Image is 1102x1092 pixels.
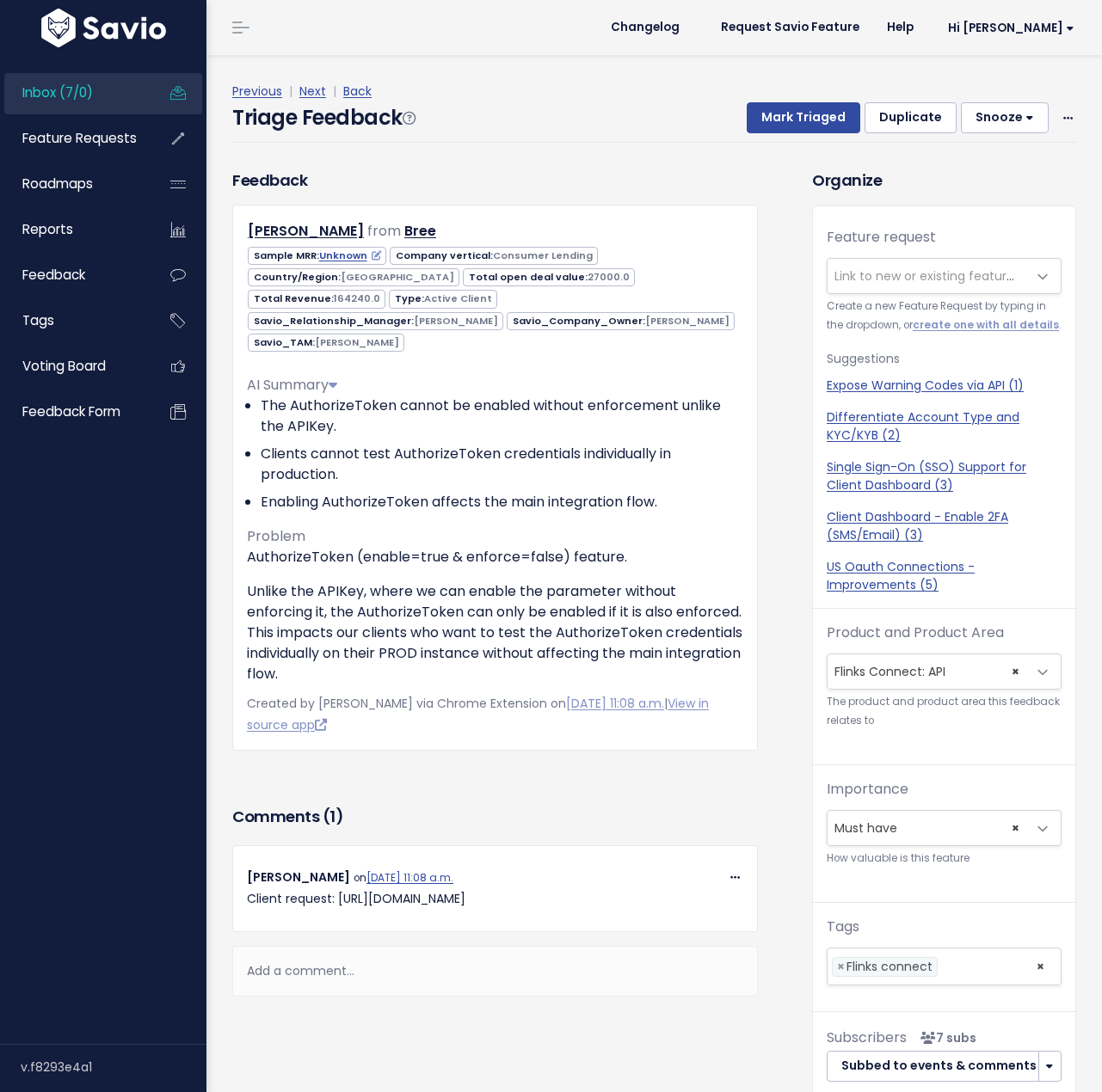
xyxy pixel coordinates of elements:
[315,335,399,349] span: [PERSON_NAME]
[827,348,1062,370] p: Suggestions
[913,318,1059,332] a: create one with all details
[827,810,1062,846] span: Must have
[22,220,73,238] span: Reports
[21,1045,206,1089] div: v.f8293e4a1
[248,312,503,330] span: Savio_Relationship_Manager:
[248,221,364,241] a: [PERSON_NAME]
[247,868,350,886] span: [PERSON_NAME]
[4,255,143,295] a: Feedback
[827,653,1062,690] span: Flinks Connect: API
[248,268,459,286] span: Country/Region:
[319,248,381,262] a: Unknown
[566,695,664,712] a: [DATE] 11:08 a.m.
[354,871,453,885] span: on
[22,83,93,101] span: Inbox (7/0)
[299,83,326,100] a: Next
[341,270,454,284] span: [GEOGRAPHIC_DATA]
[914,1029,976,1046] span: <p><strong>Subscribers</strong><br><br> - Klaus Lima<br> - Sara Ahmad<br> - Hessam Abbasi<br> - P...
[847,958,933,975] span: Flinks connect
[611,21,680,34] span: Changelog
[286,83,296,100] span: |
[247,888,743,910] p: Client request: [URL][DOMAIN_NAME]
[4,73,143,113] a: Inbox (7/0)
[1036,948,1045,985] span: ×
[248,247,386,265] span: Sample MRR:
[837,958,845,976] span: ×
[827,693,1062,730] small: The product and product area this feedback relates to
[4,210,143,249] a: Reports
[390,247,598,265] span: Company vertical:
[232,83,282,100] a: Previous
[827,1051,1039,1082] button: Subbed to events & comments
[707,15,873,40] a: Request Savio Feature
[828,654,1026,689] span: Flinks Connect: API
[261,444,743,485] li: Clients cannot test AuthorizeToken credentials individually in production.
[261,396,743,437] li: The AuthorizeToken cannot be enabled without enforcement unlike the APIKey.
[4,164,143,204] a: Roadmaps
[812,169,1076,192] h3: Organize
[247,581,743,684] p: Unlike the APIKey, where we can enable the parameter without enforcing it, the AuthorizeToken can...
[414,314,498,328] span: [PERSON_NAME]
[645,314,730,328] span: [PERSON_NAME]
[343,83,372,100] a: Back
[493,248,593,262] span: Consumer Lending
[827,408,1062,445] a: Differentiate Account Type and KYC/KYB (2)
[22,357,106,375] span: Voting Board
[334,291,380,305] span: 164240.0
[747,102,860,133] button: Mark Triaged
[261,492,743,512] li: Enabling AuthorizeToken affects the main integration flow.
[232,102,415,133] h4: Triage Feedback
[948,21,1074,34] span: Hi [PERSON_NAME]
[247,547,743,567] p: AuthorizeToken (enable=true & enforce=false) feature.
[329,806,336,827] span: 1
[4,392,143,432] a: Feedback form
[827,779,908,800] label: Importance
[827,298,1062,334] small: Create a new Feature Request by typing in the dropdown, or .
[22,402,120,420] span: Feedback form
[404,221,436,241] a: Bree
[463,268,635,286] span: Total open deal value:
[22,129,137,147] span: Feature Requests
[248,334,404,352] span: Savio_TAM:
[22,175,93,193] span: Roadmaps
[827,1028,907,1047] span: Subscribers
[827,558,1062,594] a: US Oauth Connections - Improvements (5)
[247,526,305,546] span: Problem
[1012,811,1019,845] span: ×
[834,267,1072,285] span: Link to new or existing feature request...
[827,623,1004,643] label: Product and Product Area
[4,301,143,340] a: Tags
[22,266,85,284] span: Feedback
[248,290,385,308] span: Total Revenue:
[827,917,859,937] label: Tags
[424,291,492,305] span: Active Client
[366,871,453,885] a: [DATE] 11:08 a.m.
[588,270,630,284] span: 27000.0
[865,102,957,133] button: Duplicate
[827,377,1062,395] a: Expose Warning Codes via API (1)
[827,508,1062,544] a: Client Dashboard - Enable 2FA (SMS/Email) (3)
[873,15,927,40] a: Help
[961,102,1049,133] button: Snooze
[232,946,758,997] div: Add a comment...
[232,805,758,829] h3: Comments ( )
[4,347,143,386] a: Voting Board
[389,290,497,308] span: Type:
[1012,654,1019,689] span: ×
[507,312,735,330] span: Savio_Company_Owner:
[247,695,709,733] span: Created by [PERSON_NAME] via Chrome Extension on |
[329,83,340,100] span: |
[827,458,1062,494] a: Single Sign-On (SSO) Support for Client Dashboard (3)
[832,957,938,977] li: Flinks connect
[37,9,170,47] img: logo-white.9d6f32f41409.svg
[827,227,936,248] label: Feature request
[367,221,401,241] span: from
[4,119,143,158] a: Feature Requests
[827,850,1062,868] small: How valuable is this feature
[927,15,1088,41] a: Hi [PERSON_NAME]
[232,169,307,192] h3: Feedback
[247,375,337,395] span: AI Summary
[828,811,1026,845] span: Must have
[22,311,54,329] span: Tags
